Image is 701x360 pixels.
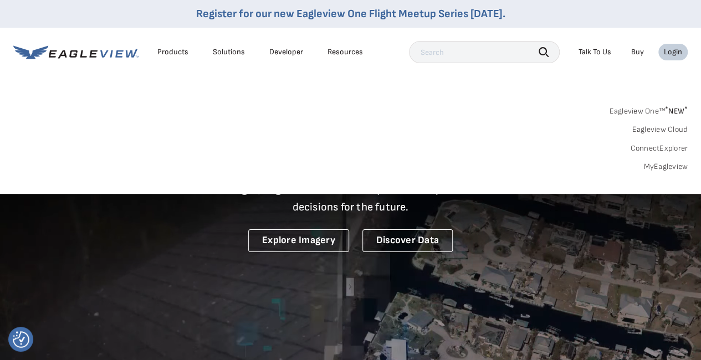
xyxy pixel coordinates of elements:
[643,162,688,172] a: MyEagleview
[631,47,644,57] a: Buy
[579,47,611,57] div: Talk To Us
[409,41,560,63] input: Search
[269,47,303,57] a: Developer
[664,47,682,57] div: Login
[13,331,29,348] img: Revisit consent button
[630,143,688,153] a: ConnectExplorer
[632,125,688,135] a: Eagleview Cloud
[328,47,363,57] div: Resources
[665,106,688,116] span: NEW
[196,7,505,20] a: Register for our new Eagleview One Flight Meetup Series [DATE].
[213,47,245,57] div: Solutions
[248,229,349,252] a: Explore Imagery
[157,47,188,57] div: Products
[609,103,688,116] a: Eagleview One™*NEW*
[362,229,453,252] a: Discover Data
[13,331,29,348] button: Consent Preferences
